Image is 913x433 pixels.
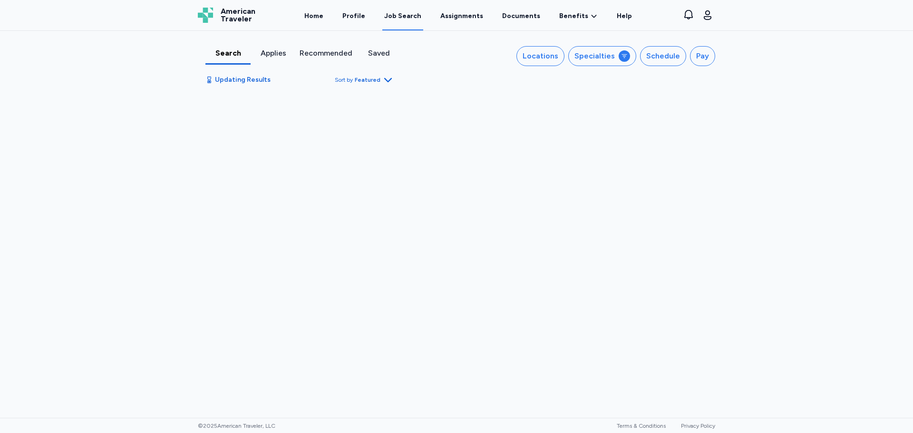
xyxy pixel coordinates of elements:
[640,46,686,66] button: Schedule
[198,422,275,430] span: © 2025 American Traveler, LLC
[516,46,564,66] button: Locations
[382,1,423,30] a: Job Search
[198,8,213,23] img: Logo
[209,48,247,59] div: Search
[523,50,558,62] div: Locations
[559,11,598,21] a: Benefits
[690,46,715,66] button: Pay
[335,74,394,86] button: Sort byFeatured
[696,50,709,62] div: Pay
[681,423,715,429] a: Privacy Policy
[215,75,271,85] span: Updating Results
[335,76,353,84] span: Sort by
[646,50,680,62] div: Schedule
[360,48,398,59] div: Saved
[568,46,636,66] button: Specialties
[254,48,292,59] div: Applies
[617,423,666,429] a: Terms & Conditions
[384,11,421,21] div: Job Search
[221,8,255,23] span: American Traveler
[355,76,380,84] span: Featured
[300,48,352,59] div: Recommended
[559,11,588,21] span: Benefits
[574,50,615,62] div: Specialties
